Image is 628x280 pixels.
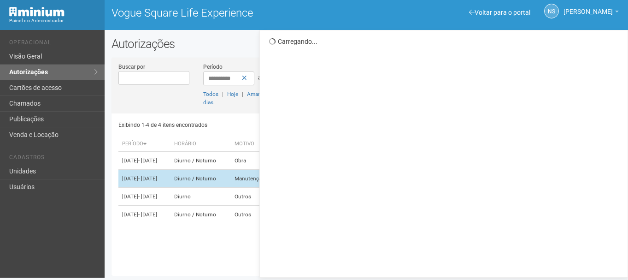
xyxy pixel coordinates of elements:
[227,91,238,97] a: Hoje
[9,39,98,49] li: Operacional
[112,37,621,51] h2: Autorizações
[203,63,223,71] label: Período
[112,7,359,19] h1: Vogue Square Life Experience
[138,193,157,200] span: - [DATE]
[9,7,65,17] img: Minium
[231,137,277,152] th: Motivo
[242,91,243,97] span: |
[469,9,530,16] a: Voltar para o portal
[170,152,231,170] td: Diurno / Noturno
[231,170,277,188] td: Manutenção
[203,91,218,97] a: Todos
[269,37,621,46] div: Carregando...
[138,175,157,182] span: - [DATE]
[118,188,170,206] td: [DATE]
[170,170,231,188] td: Diurno / Noturno
[170,206,231,224] td: Diurno / Noturno
[118,152,170,170] td: [DATE]
[9,154,98,164] li: Cadastros
[118,206,170,224] td: [DATE]
[222,91,223,97] span: |
[118,137,170,152] th: Período
[138,157,157,164] span: - [DATE]
[118,170,170,188] td: [DATE]
[231,152,277,170] td: Obra
[118,118,364,132] div: Exibindo 1-4 de 4 itens encontrados
[563,9,619,17] a: [PERSON_NAME]
[138,211,157,218] span: - [DATE]
[231,188,277,206] td: Outros
[170,188,231,206] td: Diurno
[247,91,267,97] a: Amanhã
[231,206,277,224] td: Outros
[258,74,262,81] span: a
[9,17,98,25] div: Painel do Administrador
[544,4,559,18] a: NS
[118,63,145,71] label: Buscar por
[170,137,231,152] th: Horário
